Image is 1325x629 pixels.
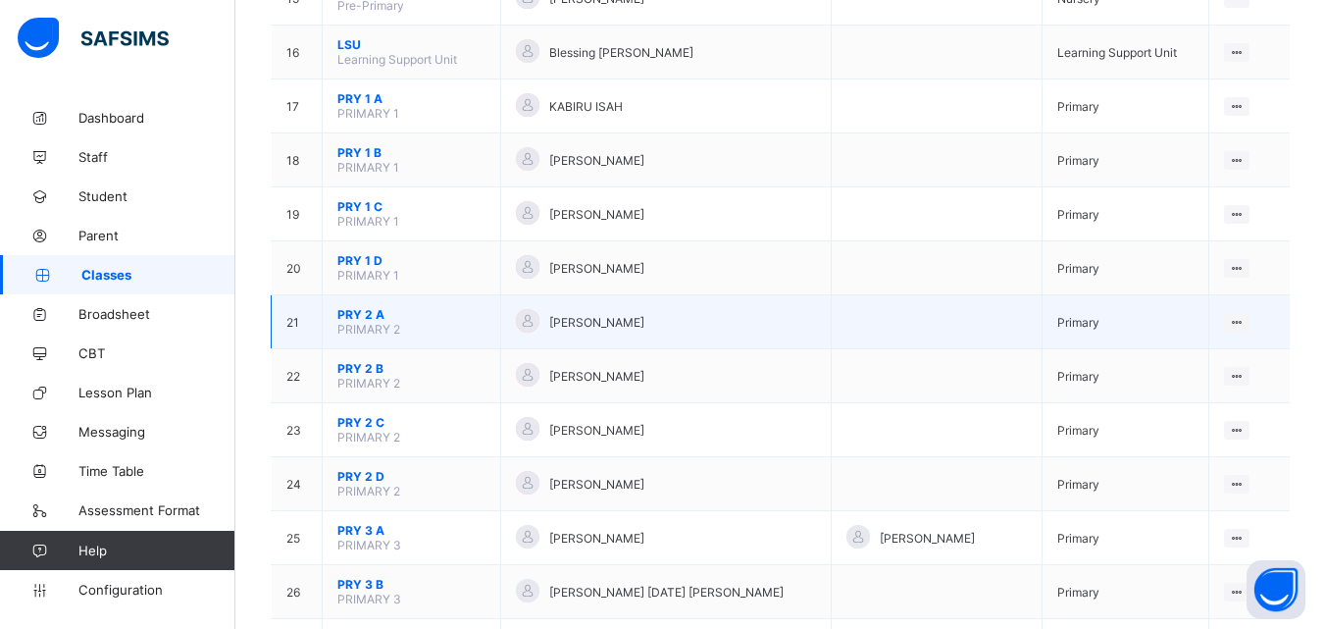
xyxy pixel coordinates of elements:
span: PRIMARY 1 [337,160,399,175]
span: [PERSON_NAME] [549,369,644,384]
span: PRIMARY 2 [337,484,400,498]
span: PRY 1 D [337,253,485,268]
span: PRIMARY 2 [337,430,400,445]
span: PRY 2 D [337,469,485,484]
span: Classes [81,267,235,283]
td: 26 [272,565,323,619]
span: [PERSON_NAME] [549,207,644,222]
span: [PERSON_NAME] [549,531,644,546]
span: Primary [1057,531,1099,546]
span: PRIMARY 1 [337,268,399,283]
span: PRY 1 B [337,145,485,160]
td: 17 [272,79,323,133]
span: Help [78,543,234,558]
span: PRIMARY 2 [337,322,400,337]
td: 19 [272,187,323,241]
span: [PERSON_NAME] [DATE] [PERSON_NAME] [549,585,784,600]
span: Assessment Format [78,502,235,518]
span: Primary [1057,423,1099,438]
span: PRIMARY 3 [337,538,401,552]
td: 23 [272,403,323,457]
td: 18 [272,133,323,187]
span: Configuration [78,582,234,598]
td: 20 [272,241,323,295]
span: Primary [1057,585,1099,600]
td: 22 [272,349,323,403]
img: safsims [18,18,169,59]
span: PRIMARY 2 [337,376,400,391]
span: [PERSON_NAME] [549,315,644,330]
span: Time Table [78,463,235,479]
span: Student [78,188,235,204]
span: Primary [1057,315,1099,330]
span: KABIRU ISAH [549,99,623,114]
span: Parent [78,228,235,243]
span: [PERSON_NAME] [549,153,644,168]
span: PRY 2 A [337,307,485,322]
span: LSU [337,37,485,52]
span: Primary [1057,153,1099,168]
span: Blessing [PERSON_NAME] [549,45,693,60]
span: Primary [1057,477,1099,492]
span: Messaging [78,424,235,440]
span: PRY 1 C [337,199,485,214]
span: Primary [1057,207,1099,222]
span: Dashboard [78,110,235,126]
span: PRY 1 A [337,91,485,106]
span: CBT [78,345,235,361]
td: 25 [272,511,323,565]
span: [PERSON_NAME] [549,261,644,276]
span: Staff [78,149,235,165]
button: Open asap [1247,560,1305,619]
span: Learning Support Unit [337,52,457,67]
span: PRY 2 B [337,361,485,376]
span: [PERSON_NAME] [549,477,644,492]
span: Broadsheet [78,306,235,322]
td: 24 [272,457,323,511]
span: PRY 2 C [337,415,485,430]
span: PRY 3 A [337,523,485,538]
span: Primary [1057,261,1099,276]
td: 16 [272,26,323,79]
span: Lesson Plan [78,385,235,400]
span: Learning Support Unit [1057,45,1177,60]
span: [PERSON_NAME] [549,423,644,438]
span: PRIMARY 1 [337,214,399,229]
span: PRIMARY 3 [337,592,401,606]
td: 21 [272,295,323,349]
span: PRIMARY 1 [337,106,399,121]
span: Primary [1057,369,1099,384]
span: Primary [1057,99,1099,114]
span: PRY 3 B [337,577,485,592]
span: [PERSON_NAME] [880,531,975,546]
